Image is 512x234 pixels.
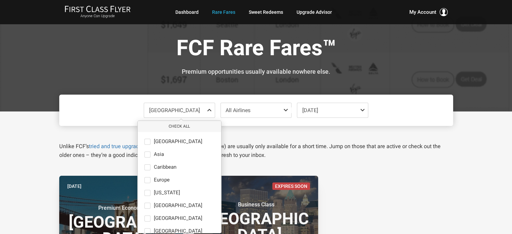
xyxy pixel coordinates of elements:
a: Dashboard [175,6,199,18]
span: Expires Soon [272,182,310,190]
p: Unlike FCF’s , our Daily Alerts (below) are usually only available for a short time. Jump on thos... [59,142,453,160]
span: Europe [154,177,170,183]
a: Sweet Redeems [249,6,283,18]
img: First Class Flyer [65,5,131,12]
a: Upgrade Advisor [297,6,332,18]
a: First Class FlyerAnyone Can Upgrade [65,5,131,19]
span: Asia [154,152,164,158]
span: [GEOGRAPHIC_DATA] [154,203,202,209]
span: My Account [409,8,436,16]
h3: Premium opportunities usually available nowhere else. [64,68,448,75]
span: Caribbean [154,164,176,170]
small: Premium Economy [79,205,163,211]
button: My Account [409,8,448,16]
span: [DATE] [302,107,318,113]
span: [US_STATE] [154,190,180,196]
small: Business Class [214,201,298,208]
a: tried and true upgrade strategies [89,143,167,149]
a: Rare Fares [212,6,235,18]
span: [GEOGRAPHIC_DATA] [149,107,200,113]
span: All Airlines [226,107,250,113]
small: Anyone Can Upgrade [65,14,131,19]
button: Check All [138,121,221,132]
h1: FCF Rare Fares™ [64,36,448,62]
time: [DATE] [67,182,81,190]
span: [GEOGRAPHIC_DATA] [154,139,202,145]
span: [GEOGRAPHIC_DATA] [154,215,202,222]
